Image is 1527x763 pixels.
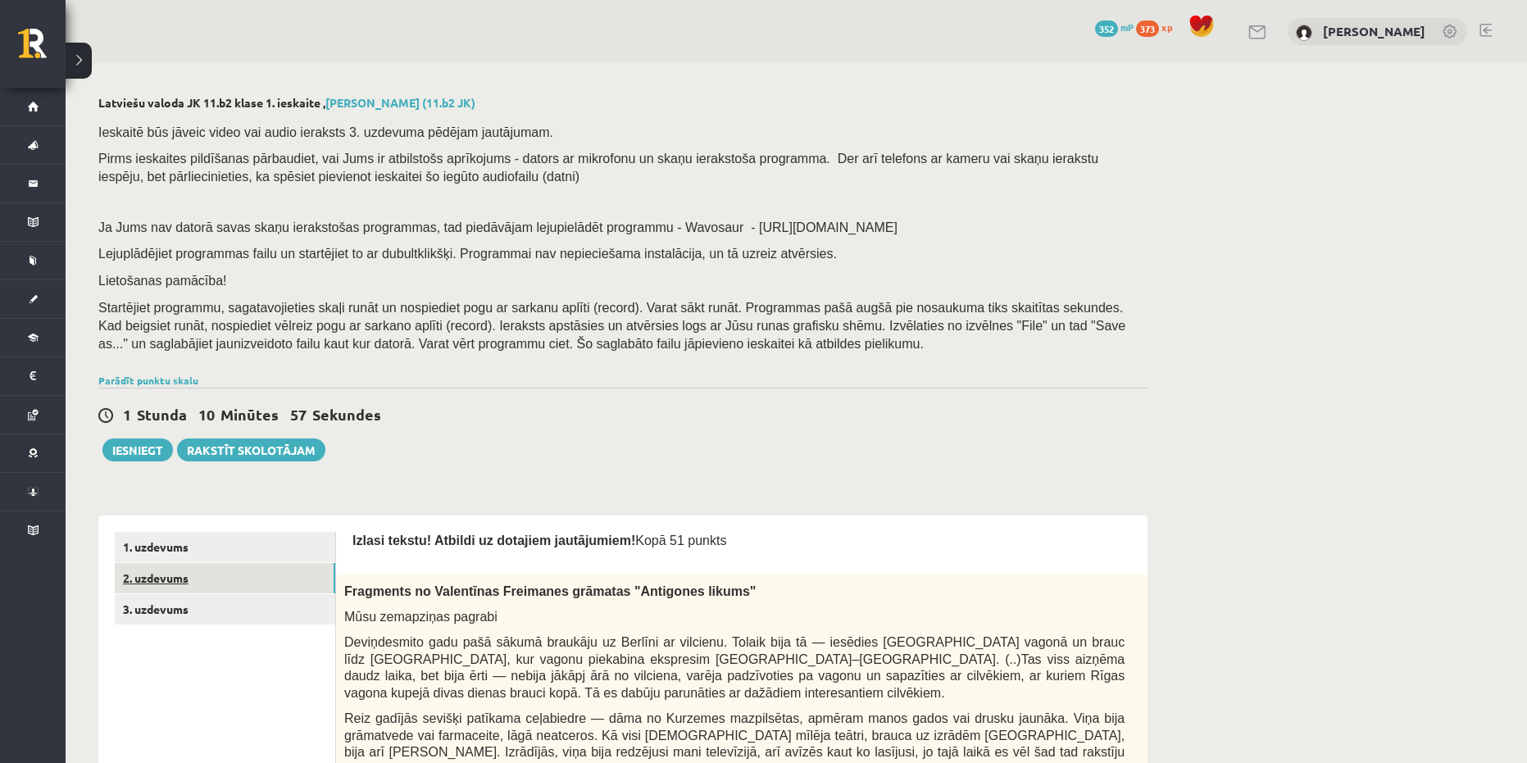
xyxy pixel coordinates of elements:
[16,16,844,34] body: Editor, wiswyg-editor-user-answer-47433871213140
[1136,20,1159,37] span: 373
[344,584,756,598] span: Fragments no Valentīnas Freimanes grāmatas "Antigones likums"
[98,125,553,139] span: Ieskaitē būs jāveic video vai audio ieraksts 3. uzdevuma pēdējam jautājumam.
[1136,20,1180,34] a: 373 xp
[115,563,335,593] a: 2. uzdevums
[352,534,635,547] span: Izlasi tekstu! Atbildi uz dotajiem jautājumiem!
[98,274,227,288] span: Lietošanas pamācība!
[115,594,335,624] a: 3. uzdevums
[16,16,844,34] body: Editor, wiswyg-editor-user-answer-47433883198400
[102,438,173,461] button: Iesniegt
[1161,20,1172,34] span: xp
[220,405,279,424] span: Minūtes
[98,96,1148,110] h2: Latviešu valoda JK 11.b2 klase 1. ieskaite ,
[123,405,131,424] span: 1
[98,220,898,234] span: Ja Jums nav datorā savas skaņu ierakstošas programmas, tad piedāvājam lejupielādēt programmu - Wa...
[16,16,844,34] body: Editor, wiswyg-editor-user-answer-47433871104140
[1323,23,1425,39] a: [PERSON_NAME]
[137,405,187,424] span: Stunda
[1120,20,1134,34] span: mP
[325,95,475,110] a: [PERSON_NAME] (11.b2 JK)
[1095,20,1134,34] a: 352 mP
[344,635,1125,700] span: Deviņdesmito gadu pašā sākumā braukāju uz Berlīni ar vilcienu. Tolaik bija tā — iesēdies [GEOGRAP...
[1095,20,1118,37] span: 352
[312,405,381,424] span: Sekundes
[16,16,844,34] body: Editor, wiswyg-editor-user-answer-47433871159220
[198,405,215,424] span: 10
[16,16,844,34] body: Editor, wiswyg-editor-user-answer-47433871268340
[177,438,325,461] a: Rakstīt skolotājam
[635,534,726,547] span: Kopā 51 punkts
[98,152,1098,184] span: Pirms ieskaites pildīšanas pārbaudiet, vai Jums ir atbilstošs aprīkojums - dators ar mikrofonu un...
[344,610,498,624] span: Mūsu zemapziņas pagrabi
[115,532,335,562] a: 1. uzdevums
[98,301,1125,351] span: Startējiet programmu, sagatavojieties skaļi runāt un nospiediet pogu ar sarkanu aplīti (record). ...
[98,374,198,387] a: Parādīt punktu skalu
[16,16,844,34] body: Editor, wiswyg-editor-user-answer-47433870938120
[290,405,307,424] span: 57
[98,247,837,261] span: Lejuplādējiet programmas failu un startējiet to ar dubultklikšķi. Programmai nav nepieciešama ins...
[18,29,66,70] a: Rīgas 1. Tālmācības vidusskola
[1296,25,1312,41] img: Kristiāna Ozola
